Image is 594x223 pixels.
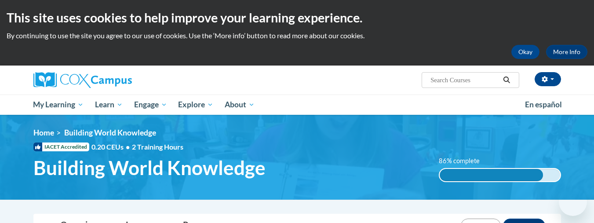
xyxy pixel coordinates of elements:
span: Learn [95,99,123,110]
h2: This site uses cookies to help improve your learning experience. [7,9,587,26]
span: My Learning [33,99,84,110]
span: Building World Knowledge [64,128,156,137]
a: About [219,95,260,115]
a: Engage [128,95,173,115]
button: Search [500,75,513,85]
span: Engage [134,99,167,110]
span: Explore [178,99,213,110]
div: Main menu [20,95,574,115]
span: Building World Knowledge [33,156,266,179]
span: IACET Accredited [33,143,89,151]
button: Account Settings [535,72,561,86]
a: Explore [172,95,219,115]
a: Learn [89,95,128,115]
img: Cox Campus [33,72,132,88]
label: 86% complete [439,156,489,166]
div: 86% complete [440,169,543,181]
p: By continuing to use the site you agree to our use of cookies. Use the ‘More info’ button to read... [7,31,587,40]
input: Search Courses [430,75,500,85]
span: En español [525,100,562,109]
iframe: Button to launch messaging window [559,188,587,216]
a: Cox Campus [33,72,200,88]
a: My Learning [28,95,90,115]
span: 0.20 CEUs [91,142,132,152]
a: Home [33,128,54,137]
span: • [126,143,130,151]
span: About [225,99,255,110]
a: En español [519,95,568,114]
span: 2 Training Hours [132,143,183,151]
button: Okay [511,45,539,59]
a: More Info [546,45,587,59]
